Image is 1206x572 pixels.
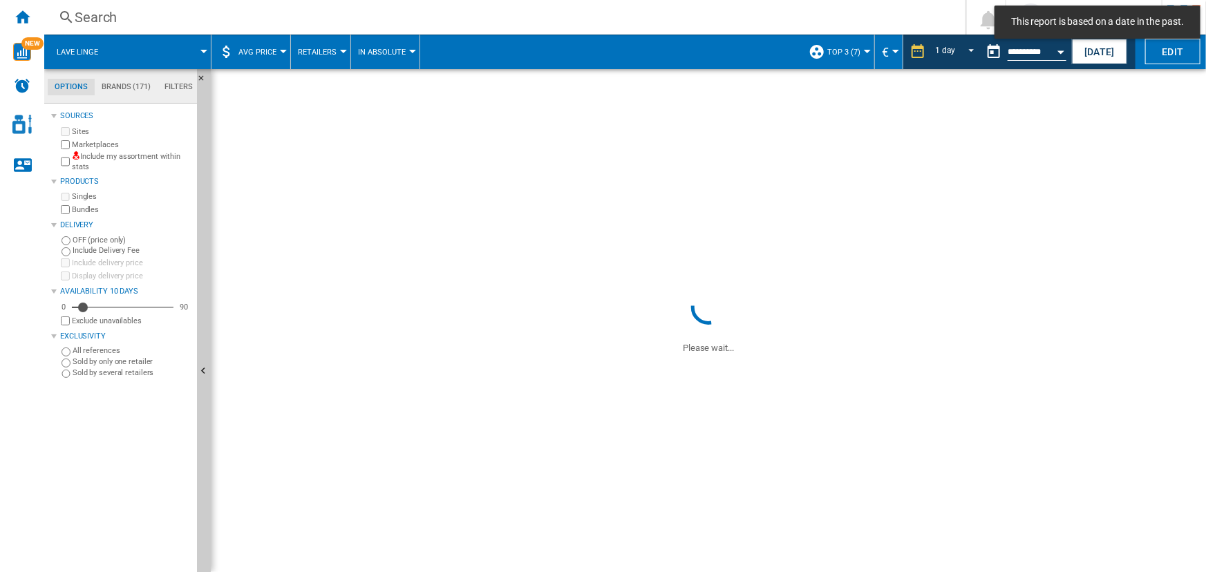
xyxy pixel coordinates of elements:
[875,35,903,69] md-menu: Currency
[72,204,191,215] label: Bundles
[933,41,980,64] md-select: REPORTS.WIZARD.STEPS.REPORT.STEPS.REPORT_OPTIONS.PERIOD: 1 day
[683,343,734,353] ng-transclude: Please wait...
[61,127,70,136] input: Sites
[61,258,70,267] input: Include delivery price
[61,193,70,202] input: Singles
[73,368,191,378] label: Sold by several retailers
[1007,15,1188,29] span: This report is based on a date in the past.
[72,258,191,268] label: Include delivery price
[73,356,191,367] label: Sold by only one retailer
[809,35,867,69] div: top 3 (7)
[358,35,413,69] button: In Absolute
[95,79,158,95] md-tab-item: Brands (171)
[73,235,191,245] label: OFF (price only)
[298,35,343,69] button: Retailers
[60,220,191,231] div: Delivery
[61,271,70,280] input: Display delivery price
[358,48,406,57] span: In Absolute
[61,205,70,214] input: Bundles
[72,316,191,326] label: Exclude unavailables
[980,38,1008,66] button: md-calendar
[158,79,200,95] md-tab-item: Filters
[62,347,70,356] input: All references
[1072,39,1127,64] button: [DATE]
[12,115,32,134] img: cosmetic-logo.svg
[61,140,70,149] input: Marketplaces
[1145,39,1200,64] button: Edit
[60,286,191,297] div: Availability 10 Days
[62,247,70,256] input: Include Delivery Fee
[60,331,191,342] div: Exclusivity
[21,37,44,50] span: NEW
[72,301,173,314] md-slider: Availability
[57,35,112,69] button: Lave linge
[238,35,283,69] button: AVG Price
[298,48,337,57] span: Retailers
[197,69,214,94] button: Hide
[72,151,80,160] img: mysite-not-bg-18x18.png
[57,48,98,57] span: Lave linge
[882,35,896,69] button: €
[72,191,191,202] label: Singles
[51,35,204,69] div: Lave linge
[13,43,31,61] img: wise-card.svg
[980,35,1069,69] div: This report is based on a date in the past.
[62,359,70,368] input: Sold by only one retailer
[58,302,69,312] div: 0
[1048,37,1073,62] button: Open calendar
[62,370,70,379] input: Sold by several retailers
[882,45,889,59] span: €
[14,77,30,94] img: alerts-logo.svg
[62,236,70,245] input: OFF (price only)
[61,316,70,325] input: Display delivery price
[176,302,191,312] div: 90
[72,271,191,281] label: Display delivery price
[60,176,191,187] div: Products
[238,48,276,57] span: AVG Price
[218,35,283,69] div: AVG Price
[72,151,191,173] label: Include my assortment within stats
[827,48,860,57] span: top 3 (7)
[935,46,956,55] div: 1 day
[48,79,95,95] md-tab-item: Options
[73,345,191,356] label: All references
[60,111,191,122] div: Sources
[827,35,867,69] button: top 3 (7)
[73,245,191,256] label: Include Delivery Fee
[72,140,191,150] label: Marketplaces
[72,126,191,137] label: Sites
[75,8,930,27] div: Search
[61,153,70,171] input: Include my assortment within stats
